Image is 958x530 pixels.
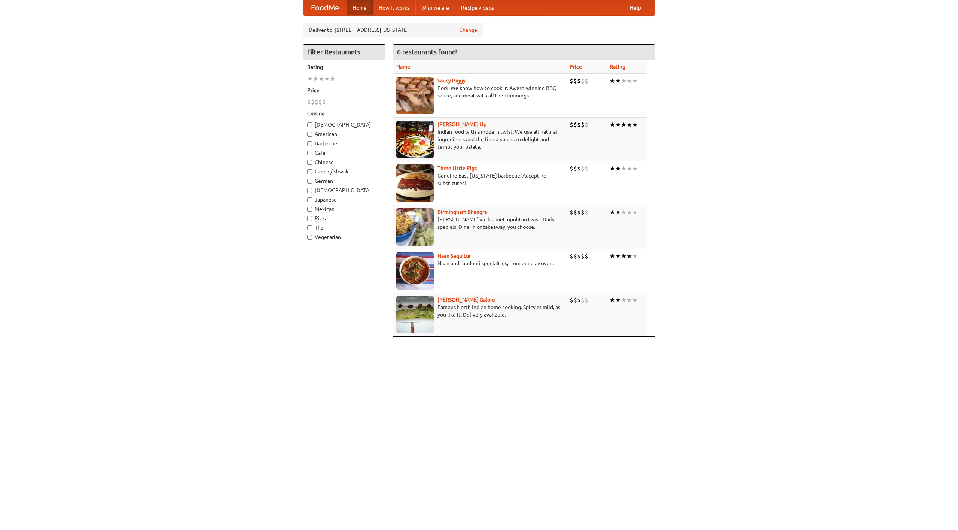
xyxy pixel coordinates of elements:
[626,208,632,216] li: ★
[632,77,638,85] li: ★
[573,208,577,216] li: $
[311,98,315,106] li: $
[585,121,588,129] li: $
[437,121,486,127] a: [PERSON_NAME] Up
[615,252,621,260] li: ★
[303,45,385,60] h4: Filter Restaurants
[396,77,434,114] img: saucy.jpg
[330,75,335,83] li: ★
[577,296,581,304] li: $
[581,121,585,129] li: $
[437,165,477,171] a: Three Little Pigs
[615,121,621,129] li: ★
[307,121,381,128] label: [DEMOGRAPHIC_DATA]
[396,216,564,231] p: [PERSON_NAME] with a metropolitan twist. Daily specials. Dine-in or takeaway, you choose.
[573,77,577,85] li: $
[632,296,638,304] li: ★
[615,208,621,216] li: ★
[581,296,585,304] li: $
[632,208,638,216] li: ★
[585,164,588,173] li: $
[307,63,381,71] h5: Rating
[570,208,573,216] li: $
[610,121,615,129] li: ★
[610,64,625,70] a: Rating
[615,164,621,173] li: ★
[610,164,615,173] li: ★
[437,78,466,84] b: Saucy Piggy
[626,252,632,260] li: ★
[307,98,311,106] li: $
[307,160,312,165] input: Chinese
[626,164,632,173] li: ★
[610,77,615,85] li: ★
[621,208,626,216] li: ★
[307,187,381,194] label: [DEMOGRAPHIC_DATA]
[307,168,381,175] label: Czech / Slovak
[437,209,487,215] a: Birmingham Bhangra
[307,130,381,138] label: American
[632,252,638,260] li: ★
[581,208,585,216] li: $
[437,297,495,303] a: [PERSON_NAME] Galore
[307,110,381,117] h5: Cuisine
[632,121,638,129] li: ★
[415,0,455,15] a: Who we are
[307,188,312,193] input: [DEMOGRAPHIC_DATA]
[307,141,312,146] input: Barbecue
[397,48,458,55] ng-pluralize: 6 restaurants found!
[307,197,312,202] input: Japanese
[396,208,434,246] img: bhangra.jpg
[632,164,638,173] li: ★
[577,121,581,129] li: $
[626,77,632,85] li: ★
[307,179,312,184] input: German
[626,121,632,129] li: ★
[581,77,585,85] li: $
[437,253,471,259] a: Naan Sequitur
[570,64,582,70] a: Price
[396,252,434,290] img: naansequitur.jpg
[315,98,318,106] li: $
[307,75,313,83] li: ★
[396,260,564,267] p: Naan and tandoori specialties, from our clay oven.
[626,296,632,304] li: ★
[303,23,483,37] div: Deliver to: [STREET_ADDRESS][US_STATE]
[318,98,322,106] li: $
[307,169,312,174] input: Czech / Slovak
[396,303,564,318] p: Famous North Indian home cooking. Spicy or mild, as you like it. Delivery available.
[307,216,312,221] input: Pizza
[307,215,381,222] label: Pizza
[577,208,581,216] li: $
[585,296,588,304] li: $
[610,296,615,304] li: ★
[307,225,312,230] input: Thai
[396,64,410,70] a: Name
[396,172,564,187] p: Genuine East [US_STATE] barbecue. Accept no substitutes!
[396,296,434,333] img: currygalore.jpg
[307,205,381,213] label: Mexican
[573,164,577,173] li: $
[455,0,500,15] a: Recipe videos
[570,77,573,85] li: $
[396,121,434,158] img: curryup.jpg
[318,75,324,83] li: ★
[621,164,626,173] li: ★
[621,121,626,129] li: ★
[459,26,477,34] a: Change
[396,128,564,151] p: Indian food with a modern twist. We use all-natural ingredients and the finest spices to delight ...
[577,252,581,260] li: $
[307,177,381,185] label: German
[610,208,615,216] li: ★
[581,252,585,260] li: $
[307,158,381,166] label: Chinese
[585,208,588,216] li: $
[570,296,573,304] li: $
[573,121,577,129] li: $
[313,75,318,83] li: ★
[585,77,588,85] li: $
[570,252,573,260] li: $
